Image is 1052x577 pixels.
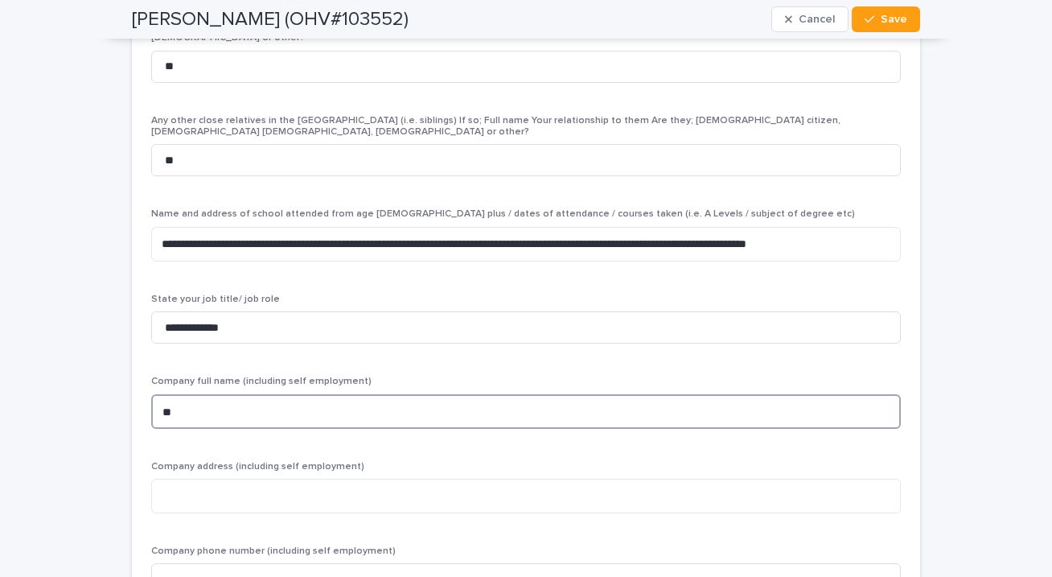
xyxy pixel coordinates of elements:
[151,209,855,219] span: Name and address of school attended from age [DEMOGRAPHIC_DATA] plus / dates of attendance / cour...
[852,6,920,32] button: Save
[799,14,835,25] span: Cancel
[151,116,840,137] span: Any other close relatives in the [GEOGRAPHIC_DATA] (i.e. siblings) If so; Full name Your relation...
[151,462,364,472] span: Company address (including self employment)
[151,546,396,556] span: Company phone number (including self employment)
[881,14,907,25] span: Save
[132,8,409,31] h2: [PERSON_NAME] (OHV#103552)
[151,295,280,304] span: State your job title/ job role
[771,6,849,32] button: Cancel
[151,377,372,386] span: Company full name (including self employment)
